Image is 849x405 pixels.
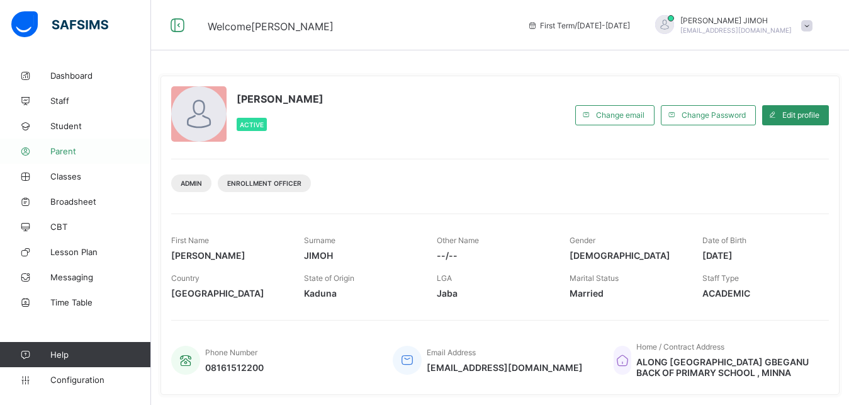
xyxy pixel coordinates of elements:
[427,362,583,373] span: [EMAIL_ADDRESS][DOMAIN_NAME]
[437,236,479,245] span: Other Name
[636,357,816,378] span: ALONG [GEOGRAPHIC_DATA] GBEGANU BACK OF PRIMARY SCHOOL , MINNA
[171,273,200,283] span: Country
[702,288,816,299] span: ACADEMIC
[205,348,257,357] span: Phone Number
[682,110,746,120] span: Change Password
[50,247,151,257] span: Lesson Plan
[702,250,816,261] span: [DATE]
[50,71,151,81] span: Dashboard
[50,171,151,181] span: Classes
[680,26,792,34] span: [EMAIL_ADDRESS][DOMAIN_NAME]
[171,236,209,245] span: First Name
[50,121,151,131] span: Student
[50,272,151,282] span: Messaging
[570,250,683,261] span: [DEMOGRAPHIC_DATA]
[680,16,792,25] span: [PERSON_NAME] JIMOH
[11,11,108,38] img: safsims
[437,288,551,299] span: Jaba
[437,273,452,283] span: LGA
[570,236,595,245] span: Gender
[636,342,724,351] span: Home / Contract Address
[237,93,323,105] span: [PERSON_NAME]
[240,121,264,128] span: Active
[50,297,151,307] span: Time Table
[643,15,819,36] div: ABDULAKEEMJIMOH
[596,110,644,120] span: Change email
[171,288,285,299] span: [GEOGRAPHIC_DATA]
[304,250,418,261] span: JIMOH
[208,20,334,33] span: Welcome [PERSON_NAME]
[50,96,151,106] span: Staff
[570,273,619,283] span: Marital Status
[427,348,476,357] span: Email Address
[702,236,746,245] span: Date of Birth
[527,21,630,30] span: session/term information
[181,180,202,187] span: Admin
[50,146,151,156] span: Parent
[50,375,150,385] span: Configuration
[50,350,150,360] span: Help
[50,222,151,232] span: CBT
[304,288,418,299] span: Kaduna
[702,273,739,283] span: Staff Type
[205,362,264,373] span: 08161512200
[304,273,354,283] span: State of Origin
[171,250,285,261] span: [PERSON_NAME]
[304,236,335,245] span: Surname
[437,250,551,261] span: --/--
[50,197,151,207] span: Broadsheet
[570,288,683,299] span: Married
[227,180,301,187] span: Enrollment Officer
[782,110,819,120] span: Edit profile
